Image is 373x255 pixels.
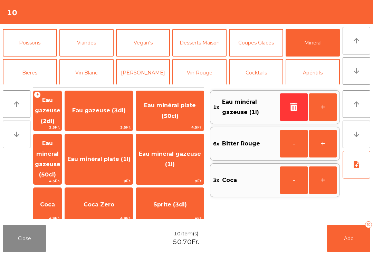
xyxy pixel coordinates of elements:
button: + [309,93,337,121]
span: 50.70Fr. [173,237,199,247]
button: Mineral [286,29,340,57]
span: 10 [174,230,181,237]
span: 3.5Fr. [65,124,133,131]
i: arrow_downward [352,67,361,75]
span: Eau gazeuse (3dl) [72,107,126,114]
button: + [309,130,337,157]
button: + [309,166,337,194]
span: Eau minéral plate (1l) [67,156,131,162]
i: arrow_upward [12,100,21,108]
button: note_add [343,151,370,178]
button: Poissons [3,29,57,57]
button: arrow_upward [3,90,30,118]
button: Apéritifs [286,59,340,86]
span: 4Fr. [136,215,204,222]
span: 1x [213,97,219,118]
span: 2.5Fr. [34,124,61,131]
span: Coca Zero [84,201,114,208]
button: Desserts Maison [172,29,227,57]
span: 4.9Fr. [65,215,133,222]
button: Cocktails [229,59,283,86]
span: Coca [222,175,237,185]
button: arrow_downward [343,121,370,148]
span: Bitter Rouge [222,139,260,149]
span: + [34,91,41,98]
i: arrow_upward [352,37,361,45]
i: arrow_downward [352,130,361,139]
span: 4.5Fr. [136,124,204,131]
button: - [280,130,308,157]
button: arrow_upward [343,27,370,54]
span: 3x [213,175,219,185]
button: arrow_downward [3,121,30,148]
span: Add [344,235,354,242]
button: Vin Blanc [59,59,114,86]
i: note_add [352,161,361,169]
span: Eau minéral gazeuse (50cl) [35,140,60,178]
button: Vin Rouge [172,59,227,86]
span: Coca [40,201,55,208]
button: arrow_downward [343,57,370,85]
button: [PERSON_NAME] [116,59,170,86]
button: Coupes Glacés [229,29,283,57]
button: Bières [3,59,57,86]
button: Add10 [327,225,370,252]
div: 10 [365,221,372,228]
span: Eau minéral gazeuse (1l) [139,151,201,167]
span: Eau gazeuse (2dl) [35,97,60,124]
i: arrow_downward [12,130,21,139]
button: Vegan's [116,29,170,57]
button: - [280,166,308,194]
h4: 10 [7,8,17,18]
i: arrow_upward [352,100,361,108]
span: 4.5Fr. [34,178,61,184]
span: 6x [213,139,219,149]
span: item(s) [181,230,198,237]
span: Sprite (3dl) [153,201,187,208]
button: Close [3,225,46,252]
span: 9Fr. [136,178,204,184]
span: Eau minéral plate (50cl) [144,102,196,119]
button: Viandes [59,29,114,57]
span: 9Fr. [65,178,133,184]
span: 4.9Fr. [34,215,61,222]
span: Eau minéral gazeuse (1l) [222,97,277,118]
button: arrow_upward [343,90,370,118]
